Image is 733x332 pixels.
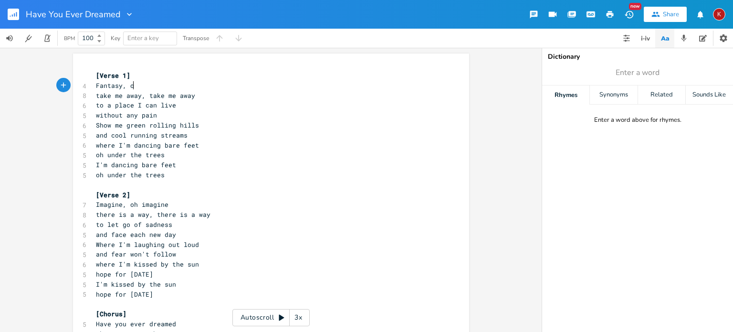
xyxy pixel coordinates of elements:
span: Where I'm laughing out loud [96,240,199,249]
span: hope for [DATE] [96,270,153,278]
span: I'm dancing bare feet [96,161,176,169]
span: there is a way, there is a way [96,210,210,219]
span: to a place I can live [96,101,176,109]
div: Sounds Like [686,86,733,105]
span: and face each new day [96,230,176,239]
span: [Verse 1] [96,71,130,80]
span: where I'm dancing bare feet [96,141,199,150]
div: New [629,3,641,10]
div: Enter a word above for rhymes. [594,116,681,124]
span: oh under the trees [96,150,165,159]
span: and fear won't follow [96,250,176,258]
span: Enter a key [127,34,159,43]
span: without any pain [96,111,157,119]
span: Have You Ever Dreamed [26,10,121,19]
div: Synonyms [590,86,637,105]
span: [Verse 2] [96,191,130,199]
div: Transpose [183,35,209,41]
span: I'm kissed by the sun [96,280,176,289]
div: Share [663,10,679,19]
div: Rhymes [542,86,589,105]
button: Share [644,7,687,22]
span: take me away, take me away [96,91,195,100]
span: to let go of sadness [96,220,172,229]
span: Have you ever dreamed [96,320,176,328]
div: kerynlee24 [713,8,725,21]
button: New [619,6,639,23]
div: Key [111,35,120,41]
div: Autoscroll [232,309,310,326]
span: oh under the trees [96,171,165,179]
div: 3x [290,309,307,326]
div: Related [638,86,685,105]
span: [Chorus] [96,310,126,318]
span: Fantasy, o [96,81,134,90]
span: where I'm kissed by the sun [96,260,199,268]
span: Enter a word [616,67,660,78]
span: and cool running streams [96,131,188,139]
div: Dictionary [548,54,727,60]
div: BPM [64,36,75,41]
span: Show me green rolling hills [96,121,199,129]
span: Imagine, oh imagine [96,200,168,209]
span: hope for [DATE] [96,290,153,299]
button: K [713,3,725,25]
